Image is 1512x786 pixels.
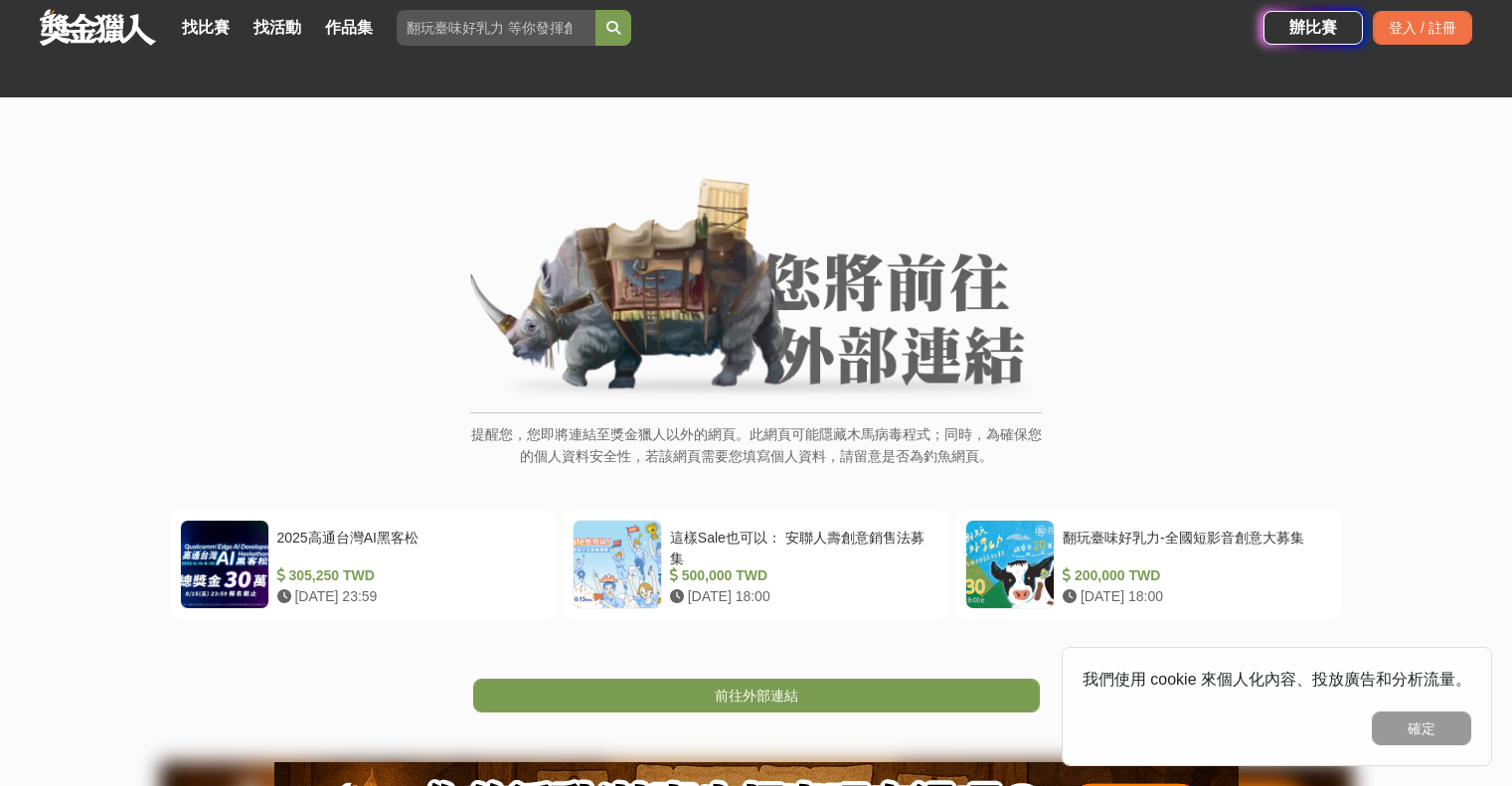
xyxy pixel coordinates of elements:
div: 翻玩臺味好乳力-全國短影音創意大募集 [1063,528,1324,565]
div: 登入 / 註冊 [1373,11,1472,45]
button: 確定 [1372,711,1471,745]
div: 305,250 TWD [277,565,539,586]
div: 200,000 TWD [1063,565,1324,586]
a: 前往外部連結 [473,679,1040,712]
input: 翻玩臺味好乳力 等你發揮創意！ [397,10,595,46]
a: 找活動 [246,14,309,42]
a: 這樣Sale也可以： 安聯人壽創意銷售法募集 500,000 TWD [DATE] 18:00 [563,510,949,619]
a: 作品集 [317,14,381,42]
div: [DATE] 18:00 [1063,586,1324,607]
span: 我們使用 cookie 來個人化內容、投放廣告和分析流量。 [1083,671,1471,688]
div: [DATE] 23:59 [277,586,539,607]
span: 前往外部連結 [715,688,798,704]
a: 2025高通台灣AI黑客松 305,250 TWD [DATE] 23:59 [170,510,557,619]
div: 2025高通台灣AI黑客松 [277,528,539,565]
div: 這樣Sale也可以： 安聯人壽創意銷售法募集 [670,528,931,565]
img: External Link Banner [470,178,1042,402]
p: 提醒您，您即將連結至獎金獵人以外的網頁。此網頁可能隱藏木馬病毒程式；同時，為確保您的個人資料安全性，若該網頁需要您填寫個人資料，請留意是否為釣魚網頁。 [470,423,1042,488]
a: 翻玩臺味好乳力-全國短影音創意大募集 200,000 TWD [DATE] 18:00 [955,510,1342,619]
div: 500,000 TWD [670,565,931,586]
div: [DATE] 18:00 [670,586,931,607]
a: 找比賽 [174,14,238,42]
a: 辦比賽 [1263,11,1363,45]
